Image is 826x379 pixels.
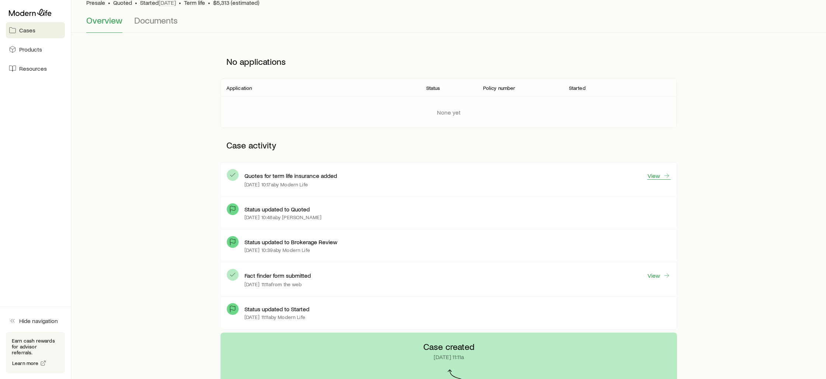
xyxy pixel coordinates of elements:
p: Status updated to Quoted [244,206,310,213]
p: [DATE] 11:11a by Modern Life [244,314,305,320]
span: Overview [86,15,122,25]
a: Cases [6,22,65,38]
p: Status updated to Brokerage Review [244,238,337,246]
p: Policy number [483,85,515,91]
p: Status [426,85,440,91]
p: [DATE] 11:11a from the web [244,281,302,287]
span: Products [19,46,42,53]
a: View [647,172,671,180]
button: Hide navigation [6,313,65,329]
span: Documents [134,15,178,25]
p: Fact finder form submitted [244,272,311,279]
p: Quotes for term life insurance added [244,172,337,179]
p: [DATE] 10:48a by [PERSON_NAME] [244,214,322,220]
a: View [647,271,671,280]
span: Learn more [12,361,39,366]
p: [DATE] 10:39a by Modern Life [244,247,310,253]
div: Earn cash rewards for advisor referrals.Learn more [6,332,65,373]
p: Status updated to Started [244,305,309,313]
p: [DATE] 11:11a [434,353,464,361]
p: No applications [221,50,677,73]
p: Earn cash rewards for advisor referrals. [12,338,59,355]
span: Hide navigation [19,317,58,324]
span: Cases [19,27,35,34]
span: Resources [19,65,47,72]
p: Case created [423,341,475,352]
p: None yet [437,109,461,116]
p: Case activity [221,134,677,156]
a: Resources [6,60,65,77]
p: Started [569,85,586,91]
p: Application [226,85,252,91]
a: Products [6,41,65,57]
div: Case details tabs [86,15,811,33]
p: [DATE] 10:17a by Modern Life [244,182,308,187]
